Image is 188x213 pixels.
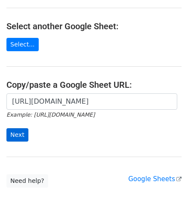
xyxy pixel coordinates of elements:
input: Paste your Google Sheet URL here [6,93,177,110]
h4: Copy/paste a Google Sheet URL: [6,80,182,90]
h4: Select another Google Sheet: [6,21,182,31]
a: Google Sheets [128,175,182,183]
input: Next [6,128,28,142]
small: Example: [URL][DOMAIN_NAME] [6,111,95,118]
a: Need help? [6,174,48,188]
a: Select... [6,38,39,51]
